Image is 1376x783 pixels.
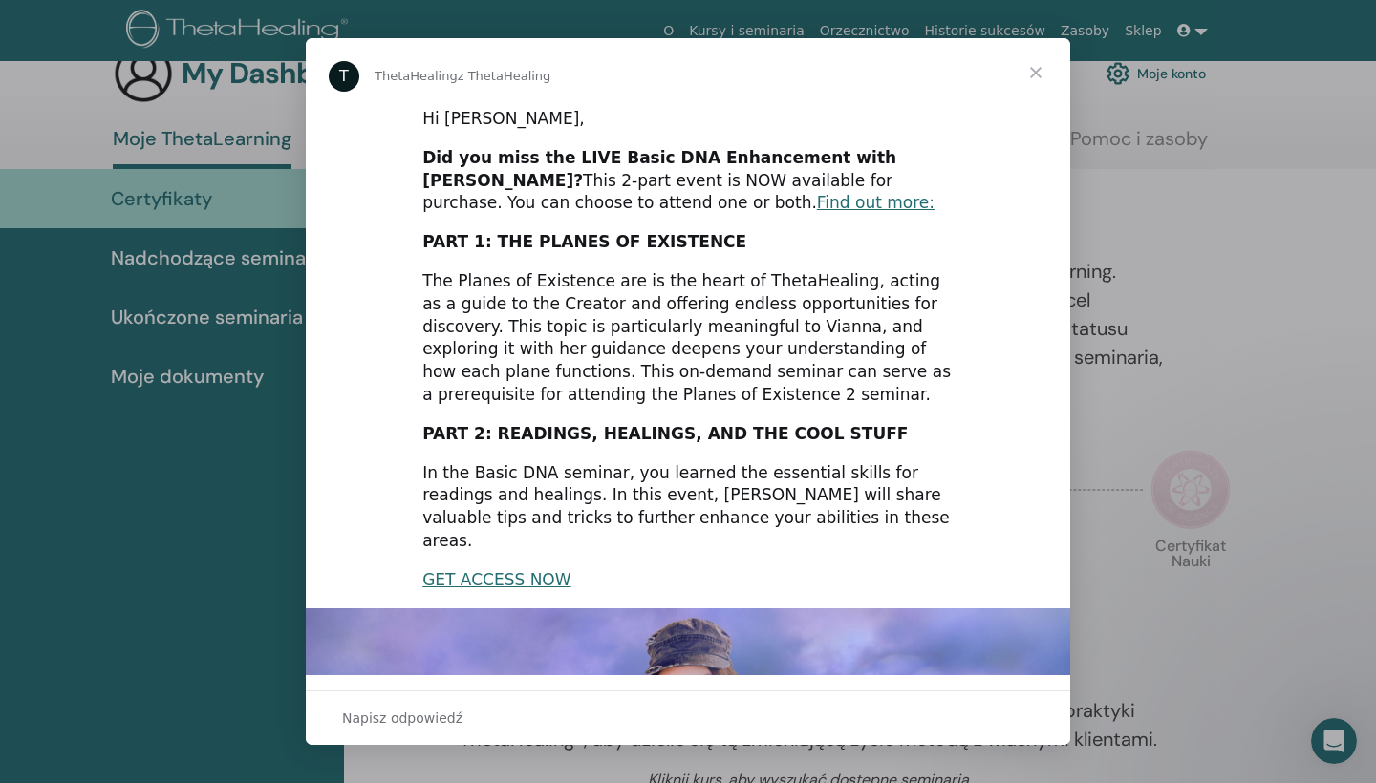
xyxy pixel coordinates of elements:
span: z ThetaHealing [458,69,551,83]
a: GET ACCESS NOW [422,570,570,589]
div: The Planes of Existence are is the heart of ThetaHealing, acting as a guide to the Creator and of... [422,270,954,407]
div: This 2-part event is NOW available for purchase. You can choose to attend one or both. [422,147,954,215]
div: In the Basic DNA seminar, you learned the essential skills for readings and healings. In this eve... [422,462,954,553]
span: ThetaHealing [375,69,458,83]
b: PART 1: THE PLANES OF EXISTENCE [422,232,746,251]
div: Profile image for ThetaHealing [329,61,359,92]
b: Did you miss the LIVE Basic DNA Enhancement with [PERSON_NAME]? [422,148,896,190]
b: PART 2: READINGS, HEALINGS, AND THE COOL STUFF [422,424,908,443]
div: Hi [PERSON_NAME], [422,108,954,131]
span: Zamknij [1001,38,1070,107]
a: Find out more: [817,193,935,212]
span: Napisz odpowiedź [342,706,462,730]
div: Otwórz rozmowę i odpowiedz [306,690,1070,745]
